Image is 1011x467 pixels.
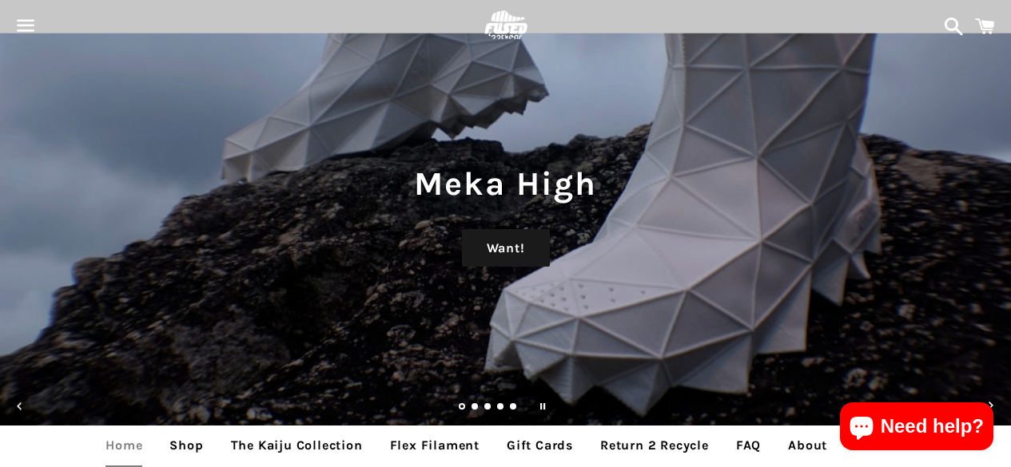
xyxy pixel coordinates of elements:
h1: Meka High [16,160,995,207]
a: Load slide 4 [497,404,505,412]
a: Load slide 3 [484,404,492,412]
a: The Kaiju Collection [219,425,375,465]
button: Next slide [973,389,1009,424]
inbox-online-store-chat: Shopify online store chat [835,402,998,454]
a: Flex Filament [378,425,492,465]
a: Return 2 Recycle [588,425,721,465]
a: Slide 1, current [459,404,467,412]
a: Load slide 2 [472,404,480,412]
a: About [776,425,839,465]
a: Home [94,425,154,465]
a: FAQ [724,425,773,465]
a: Gift Cards [495,425,585,465]
button: Pause slideshow [525,389,560,424]
a: Want! [462,229,550,267]
button: Previous slide [2,389,38,424]
a: Load slide 5 [510,404,518,412]
a: Shop [157,425,215,465]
